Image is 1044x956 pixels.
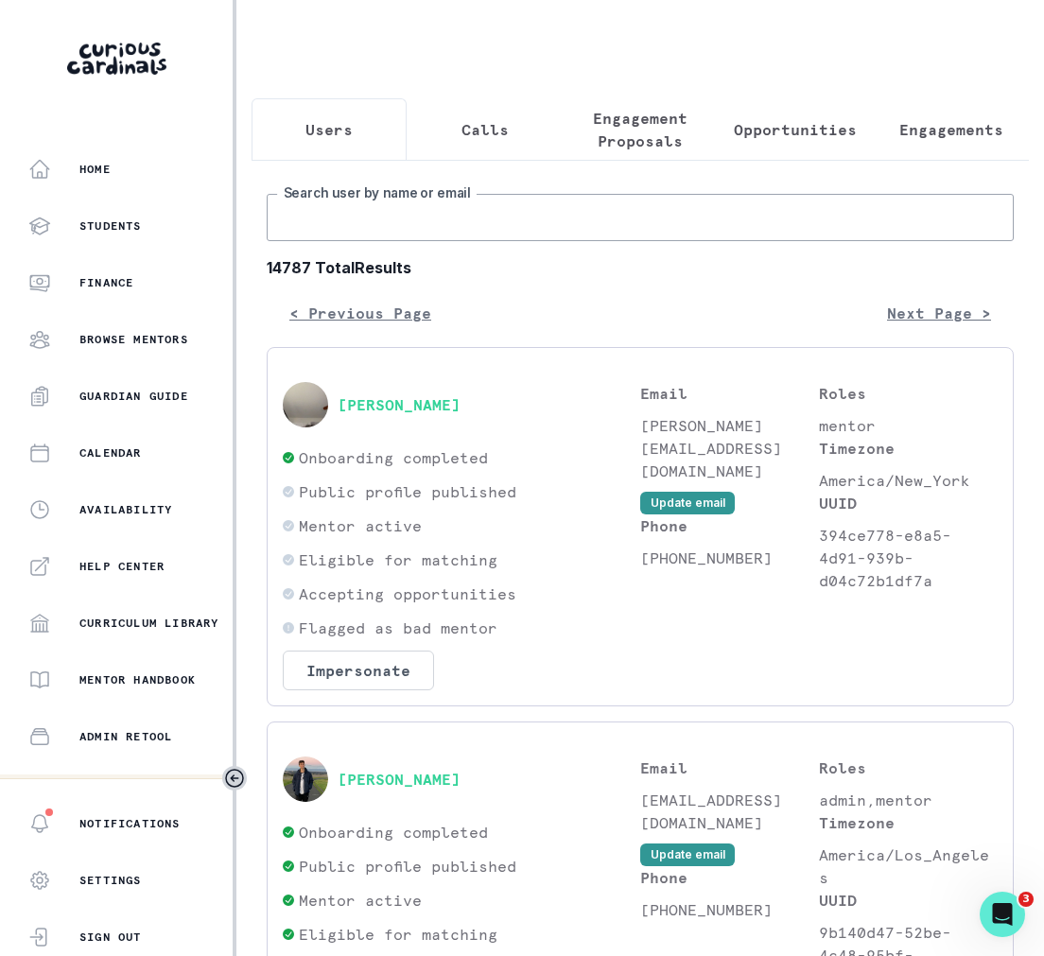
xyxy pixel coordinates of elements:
[640,789,819,834] p: [EMAIL_ADDRESS][DOMAIN_NAME]
[579,107,702,152] p: Engagement Proposals
[267,256,1014,279] b: 14787 Total Results
[299,617,497,639] p: Flagged as bad mentor
[819,756,998,779] p: Roles
[67,43,166,75] img: Curious Cardinals Logo
[864,294,1014,332] button: Next Page >
[299,446,488,469] p: Onboarding completed
[79,616,219,631] p: Curriculum Library
[338,395,461,414] button: [PERSON_NAME]
[79,816,181,831] p: Notifications
[819,524,998,592] p: 394ce778-e8a5-4d91-939b-d04c72b1df7a
[819,843,998,889] p: America/Los_Angeles
[79,672,196,687] p: Mentor Handbook
[299,855,516,878] p: Public profile published
[461,118,509,141] p: Calls
[819,492,998,514] p: UUID
[299,582,516,605] p: Accepting opportunities
[79,332,188,347] p: Browse Mentors
[79,389,188,404] p: Guardian Guide
[640,492,735,514] button: Update email
[640,547,819,569] p: [PHONE_NUMBER]
[640,843,735,866] button: Update email
[79,445,142,461] p: Calendar
[1018,892,1034,907] span: 3
[305,118,353,141] p: Users
[640,382,819,405] p: Email
[267,294,454,332] button: < Previous Page
[299,514,422,537] p: Mentor active
[299,480,516,503] p: Public profile published
[819,382,998,405] p: Roles
[819,889,998,912] p: UUID
[734,118,857,141] p: Opportunities
[79,559,165,574] p: Help Center
[819,469,998,492] p: America/New_York
[79,275,133,290] p: Finance
[299,923,497,946] p: Eligible for matching
[980,892,1025,937] iframe: Intercom live chat
[222,766,247,791] button: Toggle sidebar
[79,162,111,177] p: Home
[640,514,819,537] p: Phone
[79,218,142,234] p: Students
[640,898,819,921] p: [PHONE_NUMBER]
[899,118,1003,141] p: Engagements
[819,811,998,834] p: Timezone
[819,789,998,811] p: admin,mentor
[299,548,497,571] p: Eligible for matching
[79,873,142,888] p: Settings
[640,414,819,482] p: [PERSON_NAME][EMAIL_ADDRESS][DOMAIN_NAME]
[299,821,488,843] p: Onboarding completed
[819,437,998,460] p: Timezone
[640,866,819,889] p: Phone
[79,502,172,517] p: Availability
[283,651,434,690] button: Impersonate
[299,889,422,912] p: Mentor active
[338,770,461,789] button: [PERSON_NAME]
[79,930,142,945] p: Sign Out
[640,756,819,779] p: Email
[819,414,998,437] p: mentor
[79,729,172,744] p: Admin Retool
